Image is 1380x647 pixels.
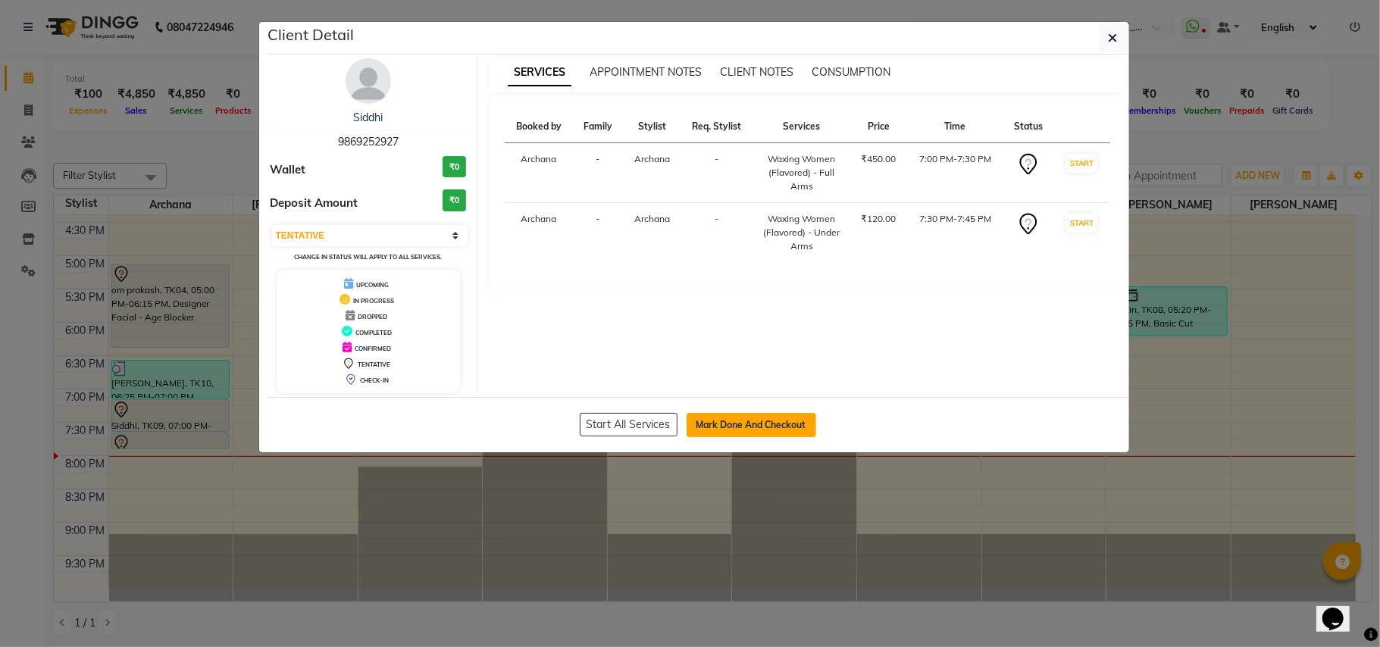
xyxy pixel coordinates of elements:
[505,111,573,143] th: Booked by
[443,189,466,211] h3: ₹0
[353,297,394,305] span: IN PROGRESS
[687,413,816,437] button: Mark Done And Checkout
[358,361,390,368] span: TENTATIVE
[505,143,573,203] td: Archana
[762,212,841,253] div: Waxing Women (Flavored) - Under Arms
[859,152,898,166] div: ₹450.00
[720,65,793,79] span: CLIENT NOTES
[353,111,383,124] a: Siddhi
[355,329,392,336] span: COMPLETED
[681,111,753,143] th: Req. Stylist
[356,281,389,289] span: UPCOMING
[358,313,387,320] span: DROPPED
[580,413,677,436] button: Start All Services
[907,203,1003,263] td: 7:30 PM-7:45 PM
[268,23,355,46] h5: Client Detail
[1003,111,1053,143] th: Status
[753,111,850,143] th: Services
[1316,586,1365,632] iframe: chat widget
[681,203,753,263] td: -
[355,345,391,352] span: CONFIRMED
[850,111,907,143] th: Price
[508,59,571,86] span: SERVICES
[271,161,306,179] span: Wallet
[573,203,623,263] td: -
[590,65,702,79] span: APPOINTMENT NOTES
[573,111,623,143] th: Family
[505,203,573,263] td: Archana
[634,213,670,224] span: Archana
[346,58,391,104] img: avatar
[1066,214,1097,233] button: START
[681,143,753,203] td: -
[338,135,399,148] span: 9869252927
[812,65,890,79] span: CONSUMPTION
[1066,154,1097,173] button: START
[271,195,358,212] span: Deposit Amount
[294,253,442,261] small: Change in status will apply to all services.
[623,111,681,143] th: Stylist
[634,153,670,164] span: Archana
[907,143,1003,203] td: 7:00 PM-7:30 PM
[443,156,466,178] h3: ₹0
[360,377,389,384] span: CHECK-IN
[859,212,898,226] div: ₹120.00
[907,111,1003,143] th: Time
[762,152,841,193] div: Waxing Women (Flavored) - Full Arms
[573,143,623,203] td: -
